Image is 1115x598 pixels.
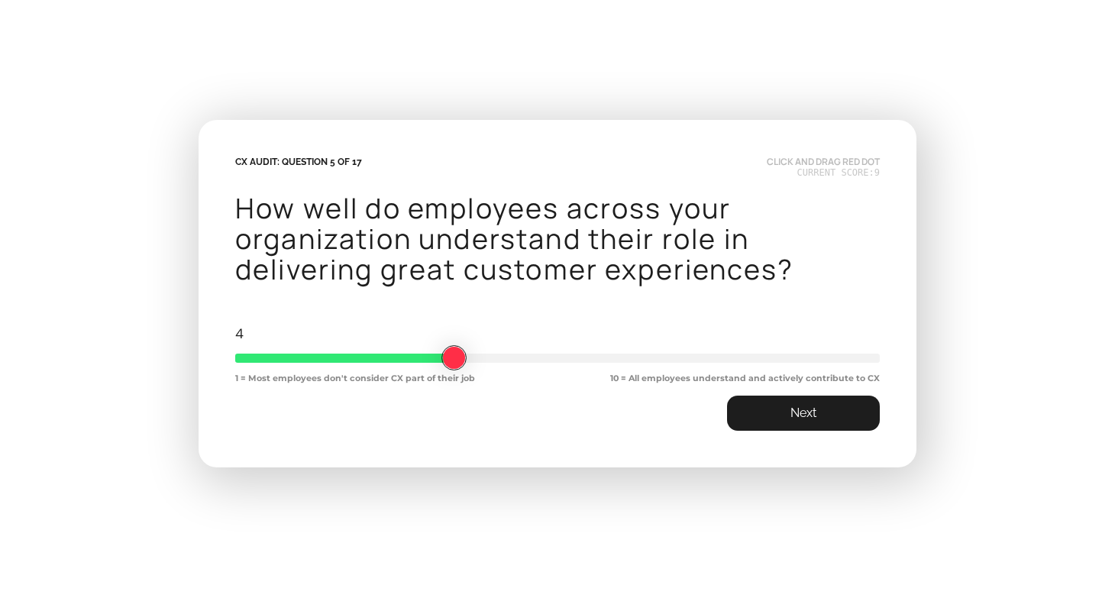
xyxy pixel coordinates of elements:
a: Next [727,396,880,431]
code: Current Score: [797,167,880,178]
div: 1 = Most employees don't consider CX part of their job [235,372,475,384]
div: CX Audit: Question 5 of 17 [235,157,362,178]
div: 10 = All employees understand and actively contribute to CX [610,372,880,384]
span: 4 [235,325,244,343]
span: 9 [874,167,880,178]
div: Employee_CX_Role_Understanding [443,347,465,369]
label: How well do employees across your organization understand their role in delivering great customer... [235,193,880,285]
form: CX Audit Info [199,120,916,467]
div: click and drag red dot [767,157,880,178]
